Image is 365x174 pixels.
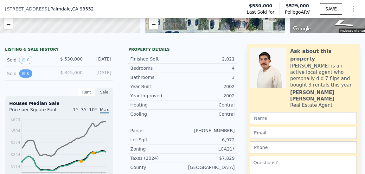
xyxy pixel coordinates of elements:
[10,129,20,133] tspan: $504
[182,74,235,81] div: 3
[130,111,182,117] div: Cooling
[182,127,235,134] div: [PHONE_NUMBER]
[250,127,357,139] input: Email
[49,6,94,12] span: , Palmdale
[182,155,235,161] div: $7,829
[88,69,111,78] div: [DATE]
[10,164,20,169] tspan: $114
[5,47,113,53] div: LISTING & SALE HISTORY
[130,56,182,62] div: Finished Sqft
[320,17,364,30] path: Go East, E Ave R 11
[286,3,309,8] span: $529,000
[60,70,83,75] span: $ 345,000
[149,20,158,29] a: Zoom out
[130,74,182,81] div: Bathrooms
[250,141,357,153] input: Phone
[130,127,182,134] div: Parcel
[182,137,235,143] div: 6,972
[291,25,312,33] a: Open this area in Google Maps (opens a new window)
[10,118,20,122] tspan: $623
[249,3,272,9] span: $530,000
[9,100,109,106] div: Houses Median Sale
[182,93,235,99] div: 2002
[81,107,86,112] span: 3Y
[3,20,13,29] a: Zoom out
[182,65,235,71] div: 4
[60,56,83,61] span: $ 530,000
[290,63,357,88] div: [PERSON_NAME] is an active local agent who personally did 7 flips and bought 3 rentals this year.
[320,3,342,15] button: SAVE
[7,69,54,78] div: Sold
[88,56,111,64] div: [DATE]
[130,164,182,171] div: County
[182,146,235,152] div: LCA21*
[290,48,357,63] div: Ask about this property
[291,25,312,33] img: Google
[182,102,235,108] div: Central
[78,88,95,96] div: Rent
[95,88,113,96] div: Sale
[347,3,360,15] button: Show Options
[182,164,235,171] div: [GEOGRAPHIC_DATA]
[19,56,32,64] button: View historical data
[250,112,357,124] input: Name
[151,21,155,29] span: −
[6,21,10,29] span: −
[9,106,59,117] div: Price per Square Foot
[182,83,235,90] div: 2002
[5,6,49,12] span: [STREET_ADDRESS]
[89,107,97,112] span: 10Y
[182,111,235,117] div: Central
[128,47,236,52] div: Property details
[10,140,20,145] tspan: $374
[182,56,235,62] div: 2,021
[7,56,54,64] div: Sold
[130,137,182,143] div: Lot Sqft
[100,107,109,113] span: Max
[130,83,182,90] div: Year Built
[130,93,182,99] div: Year Improved
[290,102,333,108] div: Real Estate Agent
[130,65,182,71] div: Bedrooms
[10,152,20,157] tspan: $244
[247,9,275,15] span: Last Sold for
[19,69,32,78] button: View historical data
[130,155,182,161] div: Taxes (2024)
[71,6,94,11] span: , CA 93552
[130,102,182,108] div: Heating
[290,89,357,102] div: [PERSON_NAME] [PERSON_NAME]
[130,146,182,152] div: Zoning
[285,9,310,15] span: Pellego ARV
[73,107,78,112] span: 1Y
